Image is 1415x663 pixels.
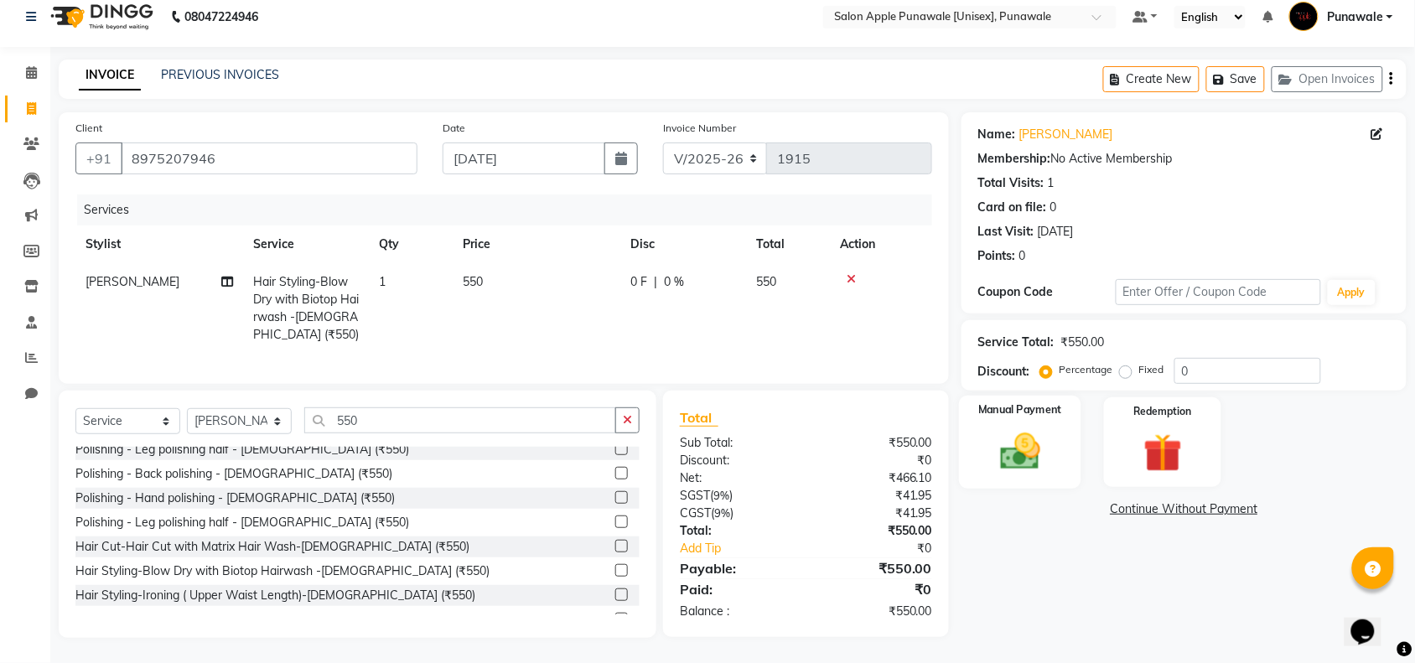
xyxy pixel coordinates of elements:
[1038,223,1074,241] div: [DATE]
[75,142,122,174] button: +91
[830,225,932,263] th: Action
[746,225,830,263] th: Total
[806,487,945,505] div: ₹41.95
[978,402,1062,418] label: Manual Payment
[121,142,417,174] input: Search by Name/Mobile/Email/Code
[978,126,1016,143] div: Name:
[75,538,469,556] div: Hair Cut-Hair Cut with Matrix Hair Wash-[DEMOGRAPHIC_DATA] (₹550)
[987,428,1053,474] img: _cash.svg
[806,558,945,578] div: ₹550.00
[667,540,829,557] a: Add Tip
[463,274,483,289] span: 550
[667,452,806,469] div: Discount:
[620,225,746,263] th: Disc
[667,505,806,522] div: ( )
[1103,66,1200,92] button: Create New
[1134,404,1192,419] label: Redemption
[75,611,482,629] div: Hair Styling-Tong Setting (Shoulder Length)-[DEMOGRAPHIC_DATA] (₹550)
[75,465,392,483] div: Polishing - Back polishing - [DEMOGRAPHIC_DATA] (₹550)
[379,274,386,289] span: 1
[680,409,718,427] span: Total
[806,469,945,487] div: ₹466.10
[806,579,945,599] div: ₹0
[806,505,945,522] div: ₹41.95
[1327,8,1383,26] span: Punawale
[714,506,730,520] span: 9%
[663,121,736,136] label: Invoice Number
[667,603,806,620] div: Balance :
[806,434,945,452] div: ₹550.00
[75,587,475,604] div: Hair Styling-Ironing ( Upper Waist Length)-[DEMOGRAPHIC_DATA] (₹550)
[86,274,179,289] span: [PERSON_NAME]
[667,579,806,599] div: Paid:
[1272,66,1383,92] button: Open Invoices
[978,150,1051,168] div: Membership:
[806,603,945,620] div: ₹550.00
[978,247,1016,265] div: Points:
[1289,2,1319,31] img: Punawale
[806,522,945,540] div: ₹550.00
[978,283,1116,301] div: Coupon Code
[1206,66,1265,92] button: Save
[978,334,1055,351] div: Service Total:
[75,441,409,458] div: Polishing - Leg polishing half - [DEMOGRAPHIC_DATA] (₹550)
[75,225,243,263] th: Stylist
[1019,126,1113,143] a: [PERSON_NAME]
[75,562,490,580] div: Hair Styling-Blow Dry with Biotop Hairwash -[DEMOGRAPHIC_DATA] (₹550)
[453,225,620,263] th: Price
[978,223,1034,241] div: Last Visit:
[243,225,369,263] th: Service
[978,199,1047,216] div: Card on file:
[1116,279,1321,305] input: Enter Offer / Coupon Code
[1139,362,1164,377] label: Fixed
[713,489,729,502] span: 9%
[79,60,141,91] a: INVOICE
[680,505,711,521] span: CGST
[253,274,359,342] span: Hair Styling-Blow Dry with Biotop Hairwash -[DEMOGRAPHIC_DATA] (₹550)
[1019,247,1026,265] div: 0
[630,273,647,291] span: 0 F
[75,514,409,531] div: Polishing - Leg polishing half - [DEMOGRAPHIC_DATA] (₹550)
[1048,174,1055,192] div: 1
[75,489,395,507] div: Polishing - Hand polishing - [DEMOGRAPHIC_DATA] (₹550)
[1328,280,1376,305] button: Apply
[667,522,806,540] div: Total:
[77,194,945,225] div: Services
[978,363,1030,381] div: Discount:
[667,469,806,487] div: Net:
[654,273,657,291] span: |
[1060,362,1113,377] label: Percentage
[978,174,1044,192] div: Total Visits:
[667,487,806,505] div: ( )
[664,273,684,291] span: 0 %
[756,274,776,289] span: 550
[680,488,710,503] span: SGST
[75,121,102,136] label: Client
[1345,596,1398,646] iframe: chat widget
[369,225,453,263] th: Qty
[806,452,945,469] div: ₹0
[161,67,279,82] a: PREVIOUS INVOICES
[965,500,1403,518] a: Continue Without Payment
[443,121,465,136] label: Date
[1050,199,1057,216] div: 0
[978,150,1390,168] div: No Active Membership
[829,540,945,557] div: ₹0
[1132,429,1195,477] img: _gift.svg
[304,407,616,433] input: Search or Scan
[667,434,806,452] div: Sub Total:
[1061,334,1105,351] div: ₹550.00
[667,558,806,578] div: Payable:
